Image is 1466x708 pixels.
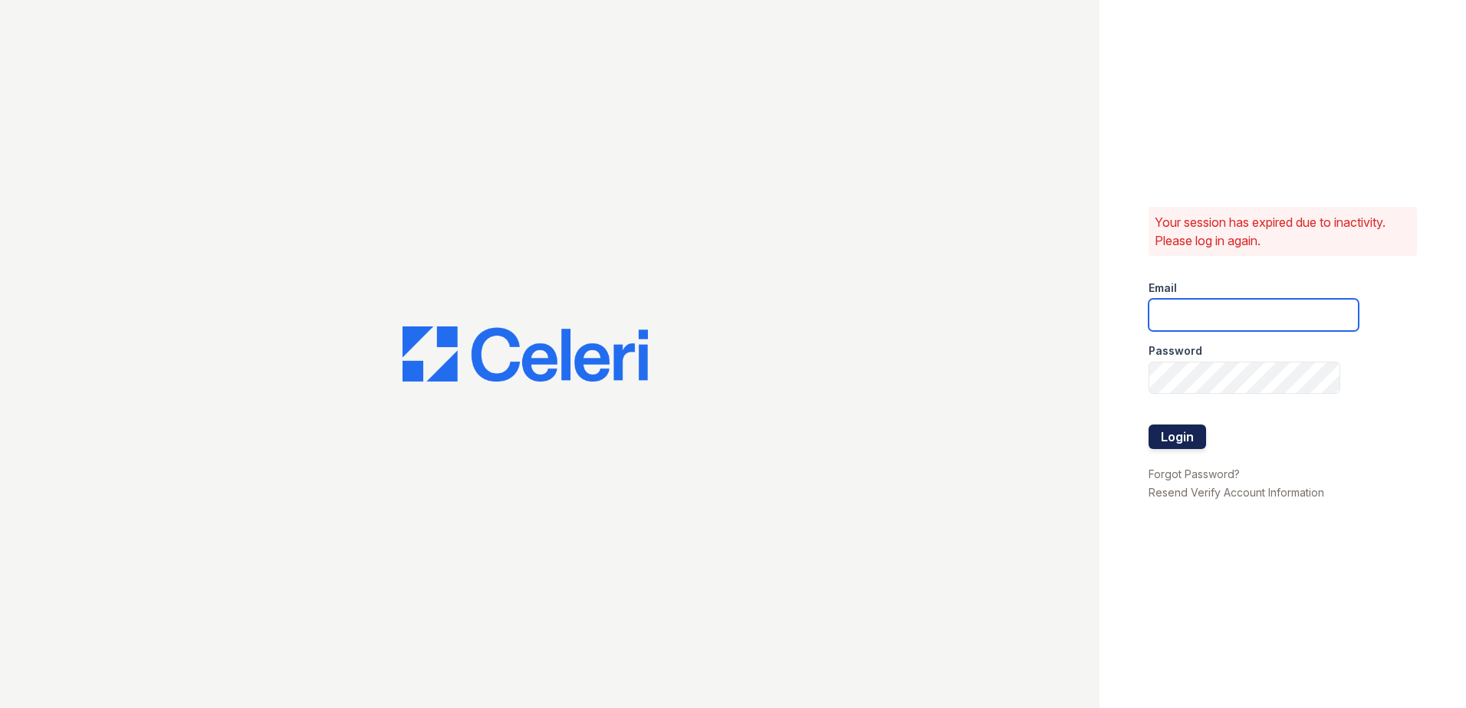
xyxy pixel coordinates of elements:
[1149,467,1240,480] a: Forgot Password?
[403,326,648,382] img: CE_Logo_Blue-a8612792a0a2168367f1c8372b55b34899dd931a85d93a1a3d3e32e68fde9ad4.png
[1149,424,1206,449] button: Login
[1149,486,1324,499] a: Resend Verify Account Information
[1149,343,1202,359] label: Password
[1155,213,1411,250] p: Your session has expired due to inactivity. Please log in again.
[1149,280,1177,296] label: Email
